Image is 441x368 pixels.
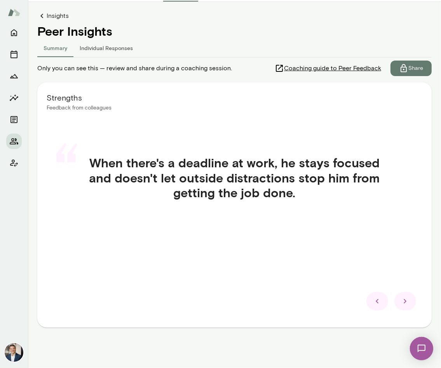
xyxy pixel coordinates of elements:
[8,5,20,20] img: Mento
[6,68,22,84] button: Growth Plan
[73,38,139,57] button: Individual Responses
[47,104,422,112] p: Feedback from colleagues
[61,155,409,200] h4: When there's a deadline at work, he stays focused and doesn't let outside distractions stop him f...
[6,25,22,40] button: Home
[6,90,22,106] button: Insights
[37,24,432,38] h4: Peer Insights
[6,134,22,149] button: Members
[37,64,232,73] span: Only you can see this — review and share during a coaching session.
[275,61,390,76] a: Coaching guide to Peer Feedback
[37,38,432,57] div: responses-tab
[284,64,381,73] span: Coaching guide to Peer Feedback
[47,92,422,104] h6: Strengths
[408,64,423,72] p: Share
[5,343,23,362] img: Mark Zschocke
[6,47,22,62] button: Sessions
[53,146,80,200] div: “
[37,11,432,21] a: Insights
[6,112,22,127] button: Documents
[6,155,22,171] button: Client app
[37,38,73,57] button: Summary
[390,61,432,76] button: Share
